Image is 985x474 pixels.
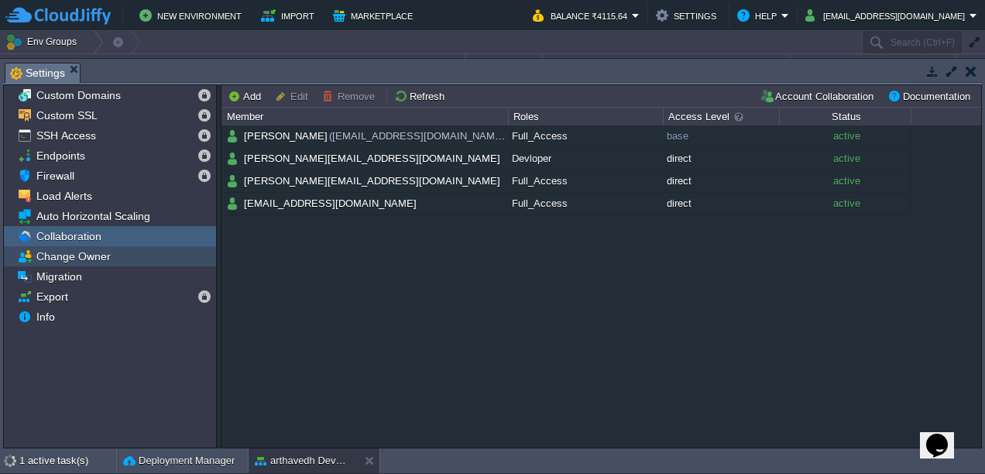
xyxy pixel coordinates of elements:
img: AMDAwAAAACH5BAEAAAAALAAAAAABAAEAAAICRAEAOw== [226,148,239,170]
span: Full_Access [512,175,568,187]
span: direct [667,153,692,164]
iframe: chat widget [920,412,970,459]
button: Help [737,6,781,25]
span: active [833,130,860,142]
a: Export [33,290,70,304]
a: Custom Domains [33,88,123,102]
div: Name [2,54,465,72]
button: Env Groups [5,31,82,53]
a: Collaboration [33,229,104,243]
span: base [667,130,688,142]
button: Account Collaboration [760,89,878,103]
div: Status [466,54,542,72]
span: Full_Access [512,197,568,209]
img: AMDAwAAAACH5BAEAAAAALAAAAAABAAEAAAICRAEAOw== [221,148,226,170]
a: Firewall [33,169,77,183]
span: ([EMAIL_ADDRESS][DOMAIN_NAME]) [328,129,510,143]
img: CloudJiffy [5,6,111,26]
button: Add [228,89,266,103]
button: Documentation [887,89,975,103]
a: Endpoints [33,149,88,163]
button: Refresh [394,89,449,103]
button: New Environment [139,6,246,25]
button: [EMAIL_ADDRESS][DOMAIN_NAME] [805,6,970,25]
a: [PERSON_NAME][EMAIL_ADDRESS][DOMAIN_NAME] [242,174,503,187]
span: Full_Access [512,130,568,142]
a: Migration [33,270,84,283]
span: [PERSON_NAME] [242,129,513,143]
button: Balance ₹4115.64 [533,6,632,25]
span: Devloper [512,153,551,164]
a: Load Alerts [33,189,94,203]
button: Settings [656,6,721,25]
div: Status [781,108,911,125]
button: Edit [275,89,313,103]
a: [EMAIL_ADDRESS][DOMAIN_NAME] [242,197,419,210]
span: active [833,153,860,164]
img: AMDAwAAAACH5BAEAAAAALAAAAAABAAEAAAICRAEAOw== [226,125,239,147]
button: arthavedh DevOps Lab - GitLab Server [255,453,352,469]
button: Import [261,6,319,25]
button: Remove [322,89,379,103]
button: Deployment Manager [123,453,235,469]
a: Auto Horizontal Scaling [33,209,153,223]
div: Usage [791,54,955,72]
img: AMDAwAAAACH5BAEAAAAALAAAAAABAAEAAAICRAEAOw== [221,193,226,215]
a: [PERSON_NAME]([EMAIL_ADDRESS][DOMAIN_NAME]) [242,129,513,143]
a: [PERSON_NAME][EMAIL_ADDRESS][DOMAIN_NAME] [242,152,503,165]
div: Access Level [664,108,779,125]
span: direct [667,197,692,209]
img: AMDAwAAAACH5BAEAAAAALAAAAAABAAEAAAICRAEAOw== [226,193,239,215]
div: 1 active task(s) [19,448,116,473]
img: AMDAwAAAACH5BAEAAAAALAAAAAABAAEAAAICRAEAOw== [221,125,226,147]
div: Roles [510,108,663,125]
div: Tags [544,54,790,72]
span: direct [667,175,692,187]
img: AMDAwAAAACH5BAEAAAAALAAAAAABAAEAAAICRAEAOw== [226,170,239,192]
div: Member [223,108,508,125]
span: active [833,175,860,187]
a: Info [33,310,57,324]
img: AMDAwAAAACH5BAEAAAAALAAAAAABAAEAAAICRAEAOw== [221,170,226,192]
span: active [833,197,860,209]
a: Custom SSL [33,108,100,122]
span: Settings [10,64,65,83]
a: Change Owner [33,249,113,263]
button: Marketplace [333,6,417,25]
a: SSH Access [33,129,98,143]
